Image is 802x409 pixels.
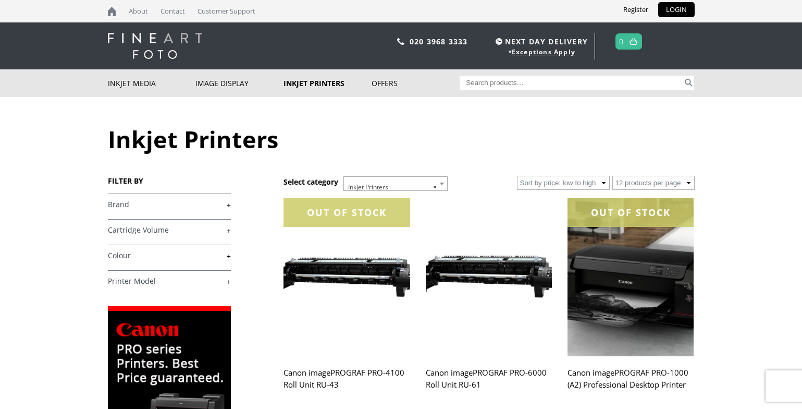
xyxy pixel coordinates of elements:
a: Offers [372,69,460,97]
img: basket.svg [630,38,637,45]
h2: Canon imagePROGRAF PRO-6000 Roll Unit RU-61 [426,363,552,405]
a: 0 [619,34,624,49]
h4: Colour [108,245,231,266]
h4: Cartridge Volume [108,219,231,240]
a: + [108,276,231,286]
span: Inkjet Printers [343,176,448,191]
a: + [108,251,231,261]
h2: Canon imagePROGRAF PRO-4100 Roll Unit RU-43 [283,363,410,405]
a: Exceptions Apply [512,47,575,56]
a: LOGIN [658,2,695,17]
div: OUT OF STOCK [283,198,410,227]
a: Inkjet Printers [283,69,372,97]
a: + [108,200,231,210]
a: + [108,225,231,235]
span: Inkjet Printers [344,177,447,198]
a: Register [615,2,656,17]
select: Shop order [517,176,610,190]
img: phone.svg [397,38,404,45]
h2: Canon imagePROGRAF PRO-1000 (A2) Professional Desktop Printer [567,363,694,405]
h4: Brand [108,194,231,214]
img: Canon imagePROGRAF PRO-6000 Roll Unit RU-61 [426,198,552,356]
button: Search [683,76,695,90]
h4: Printer Model [108,270,231,291]
span: NEXT DAY DELIVERY [493,35,588,47]
a: 020 3968 3333 [410,37,468,46]
a: Inkjet Media [108,69,196,97]
h3: Select category [283,177,338,187]
img: time.svg [496,38,502,45]
a: Image Display [195,69,283,97]
img: logo-white.svg [108,33,202,59]
h1: Inkjet Printers [108,123,695,155]
img: Canon imagePROGRAF PRO-1000 (A2) Professional Desktop Printer [567,198,694,356]
img: Canon imagePROGRAF PRO-4100 Roll Unit RU-43 [283,198,410,356]
div: OUT OF STOCK [567,198,694,227]
h3: FILTER BY [108,176,231,186]
span: × [433,180,437,195]
input: Search products… [460,76,683,90]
